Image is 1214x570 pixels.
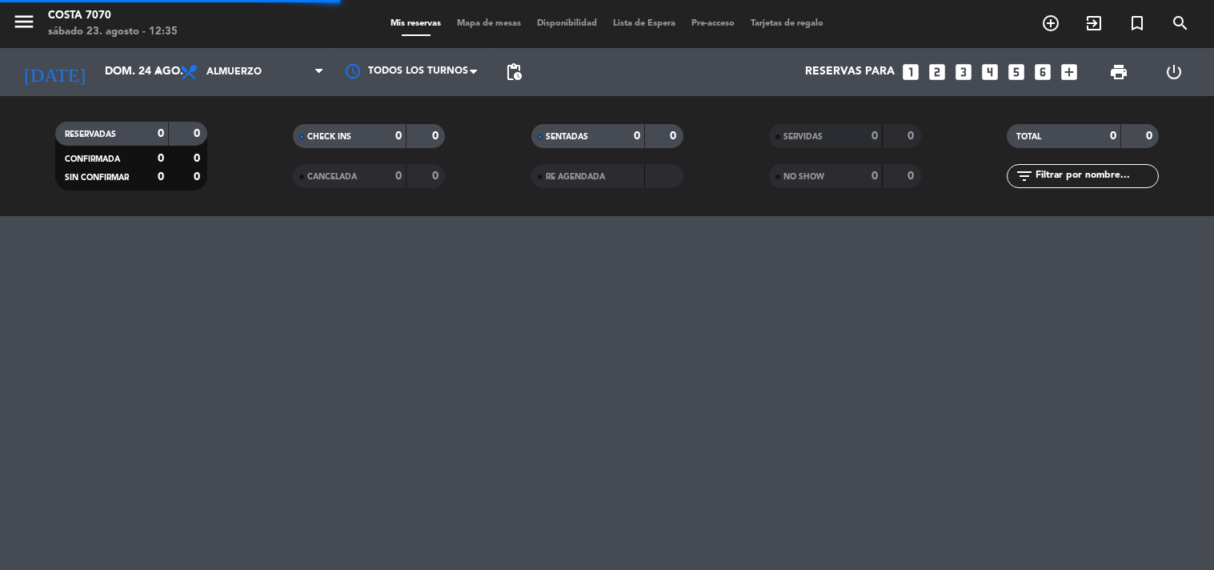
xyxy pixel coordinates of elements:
i: menu [12,10,36,34]
strong: 0 [1110,130,1116,142]
div: sábado 23. agosto - 12:35 [48,24,178,40]
span: CONFIRMADA [65,155,120,163]
strong: 0 [871,130,878,142]
div: LOG OUT [1147,48,1202,96]
i: looks_4 [980,62,1000,82]
strong: 0 [158,171,164,183]
span: SERVIDAS [783,133,823,141]
span: Lista de Espera [605,19,683,28]
i: search [1171,14,1190,33]
i: looks_one [900,62,921,82]
input: Filtrar por nombre... [1034,167,1158,185]
i: turned_in_not [1128,14,1147,33]
span: SENTADAS [546,133,588,141]
strong: 0 [1146,130,1156,142]
span: Disponibilidad [529,19,605,28]
span: Mapa de mesas [449,19,529,28]
i: looks_5 [1006,62,1027,82]
i: filter_list [1015,167,1034,186]
i: add_box [1059,62,1080,82]
i: looks_two [927,62,948,82]
button: menu [12,10,36,39]
span: TOTAL [1016,133,1041,141]
i: exit_to_app [1084,14,1104,33]
span: RE AGENDADA [546,173,605,181]
i: looks_6 [1032,62,1053,82]
span: Mis reservas [383,19,449,28]
strong: 0 [871,171,878,182]
i: add_circle_outline [1041,14,1060,33]
strong: 0 [194,128,203,139]
span: Tarjetas de regalo [743,19,831,28]
i: [DATE] [12,54,97,90]
span: Pre-acceso [683,19,743,28]
span: NO SHOW [783,173,824,181]
span: pending_actions [504,62,523,82]
span: print [1109,62,1128,82]
span: RESERVADAS [65,130,116,138]
div: Costa 7070 [48,8,178,24]
i: looks_3 [953,62,974,82]
strong: 0 [158,153,164,164]
span: CHECK INS [307,133,351,141]
strong: 0 [194,171,203,183]
span: CANCELADA [307,173,357,181]
strong: 0 [395,171,402,182]
i: power_settings_new [1164,62,1184,82]
strong: 0 [907,130,917,142]
span: Reservas para [805,66,895,78]
span: SIN CONFIRMAR [65,174,129,182]
strong: 0 [634,130,640,142]
strong: 0 [907,171,917,182]
strong: 0 [194,153,203,164]
strong: 0 [158,128,164,139]
i: arrow_drop_down [149,62,168,82]
strong: 0 [432,171,442,182]
strong: 0 [395,130,402,142]
strong: 0 [432,130,442,142]
span: Almuerzo [206,66,262,78]
strong: 0 [670,130,679,142]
